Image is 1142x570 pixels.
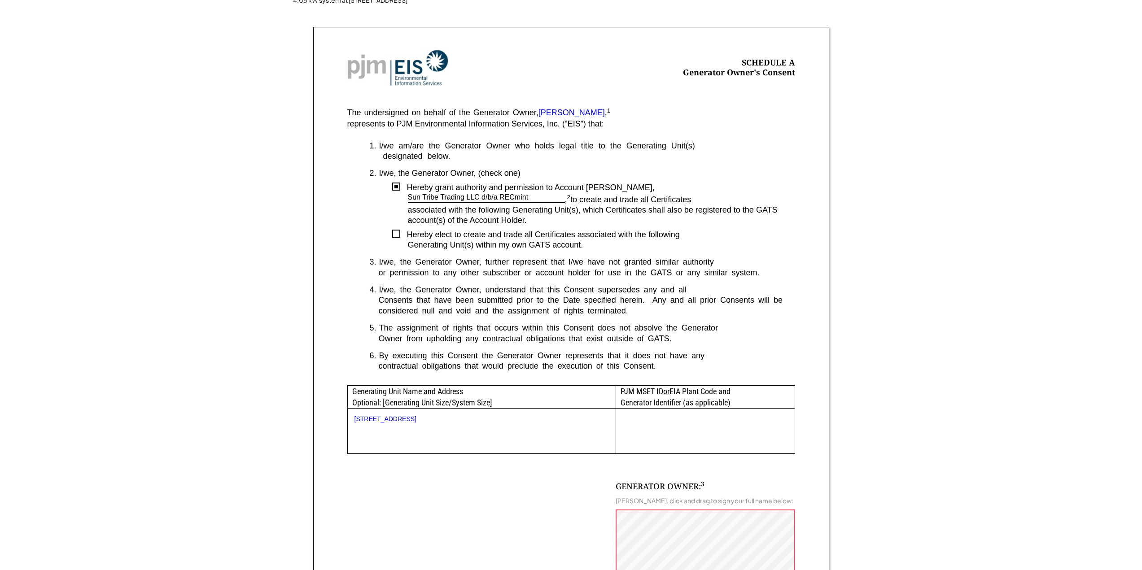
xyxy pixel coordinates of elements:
div: designated below. [370,151,795,161]
div: 1. [370,141,376,151]
div: or permission to any other subscriber or account holder for use in the GATS or any similar system. [370,268,795,278]
div: PJM MSET ID EIA Plant Code and Generator Identifier (as applicable) [616,386,794,408]
div: The assignment of rights that occurs within this Consent does not absolve the Generator [379,323,795,333]
div: 2. [370,168,376,178]
sup: 3 [701,480,704,488]
div: Generating Unit Name and Address Optional: [Generating Unit Size/System Size] [348,386,616,408]
div: I/we, the Generator Owner, (check one) [379,168,795,178]
div: Owner from upholding any contractual obligations that exist outside of GATS. [370,334,795,344]
div: 5. [370,323,376,333]
div: I/we am/are the Generator Owner who holds legal title to the Generating Unit(s) [379,141,795,151]
sup: 2 [567,194,571,200]
div: 3. [370,257,376,267]
div: Hereby grant authority and permission to Account [PERSON_NAME], [400,183,795,193]
div: SCHEDULE A Generator Owner's Consent [683,58,795,78]
div: [STREET_ADDRESS] [354,415,609,423]
div: By executing this Consent the Generator Owner represents that it does not have any [379,351,795,361]
div: , [565,195,571,205]
sup: 1 [607,107,611,114]
div: associated with the following Generating Unit(s), which Certificates shall also be registered to ... [408,205,795,226]
div: represents to PJM Environmental Information Services, Inc. (“EIS”) that: [347,119,604,129]
div: I/we, the Generator Owner, further represent that I/we have not granted similar authority [379,257,795,267]
div: The undersigned on behalf of the Generator Owner, , [347,109,611,117]
div: 6. [370,351,376,361]
div: Hereby elect to create and trade all Certificates associated with the following [400,230,795,240]
u: or [663,387,669,396]
img: Screenshot%202023-10-20%20at%209.53.17%20AM.png [347,50,448,86]
div: Consents that have been submitted prior to the Date specified herein. Any and all prior Consents ... [370,295,795,316]
div: Generating Unit(s) within my own GATS account. [408,240,795,250]
div: 4. [370,285,376,295]
font: [PERSON_NAME] [538,108,605,117]
div: to create and trade all Certificates [570,195,795,205]
div: [PERSON_NAME], click and drag to sign your full name below: [616,496,793,505]
div: contractual obligations that would preclude the execution of this Consent. [370,361,795,371]
div: GENERATOR OWNER: [616,481,704,492]
div: Sun Tribe Trading LLC d/b/a RECmint [408,193,529,202]
div: I/we, the Generator Owner, understand that this Consent supersedes any and all [379,285,795,295]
